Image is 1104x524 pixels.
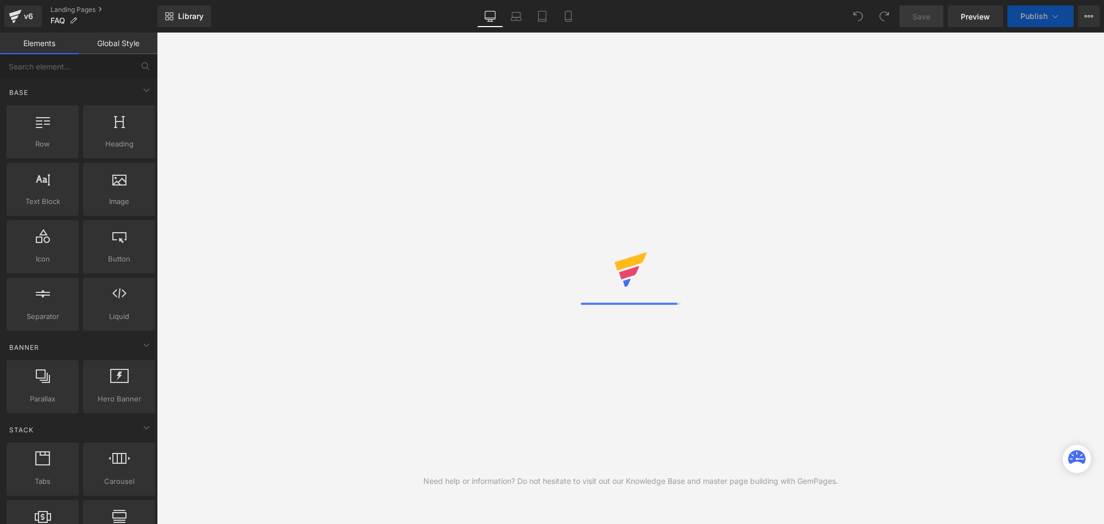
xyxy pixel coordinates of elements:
[4,5,42,27] a: v6
[10,311,75,322] span: Separator
[912,11,930,22] span: Save
[8,342,40,353] span: Banner
[86,138,152,150] span: Heading
[10,476,75,487] span: Tabs
[1007,5,1074,27] button: Publish
[86,393,152,405] span: Hero Banner
[1078,5,1100,27] button: More
[79,33,157,54] a: Global Style
[948,5,1003,27] a: Preview
[8,425,35,435] span: Stack
[10,196,75,207] span: Text Block
[178,11,204,21] span: Library
[8,87,29,98] span: Base
[86,196,152,207] span: Image
[22,9,35,23] div: v6
[10,138,75,150] span: Row
[529,5,555,27] a: Tablet
[50,16,65,25] span: FAQ
[423,475,838,487] div: Need help or information? Do not hesitate to visit out our Knowledge Base and master page buildin...
[555,5,581,27] a: Mobile
[50,5,157,14] a: Landing Pages
[873,5,895,27] button: Redo
[1020,12,1048,21] span: Publish
[157,5,211,27] a: New Library
[10,253,75,265] span: Icon
[86,253,152,265] span: Button
[86,476,152,487] span: Carousel
[477,5,503,27] a: Desktop
[10,393,75,405] span: Parallax
[503,5,529,27] a: Laptop
[86,311,152,322] span: Liquid
[961,11,990,22] span: Preview
[847,5,869,27] button: Undo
